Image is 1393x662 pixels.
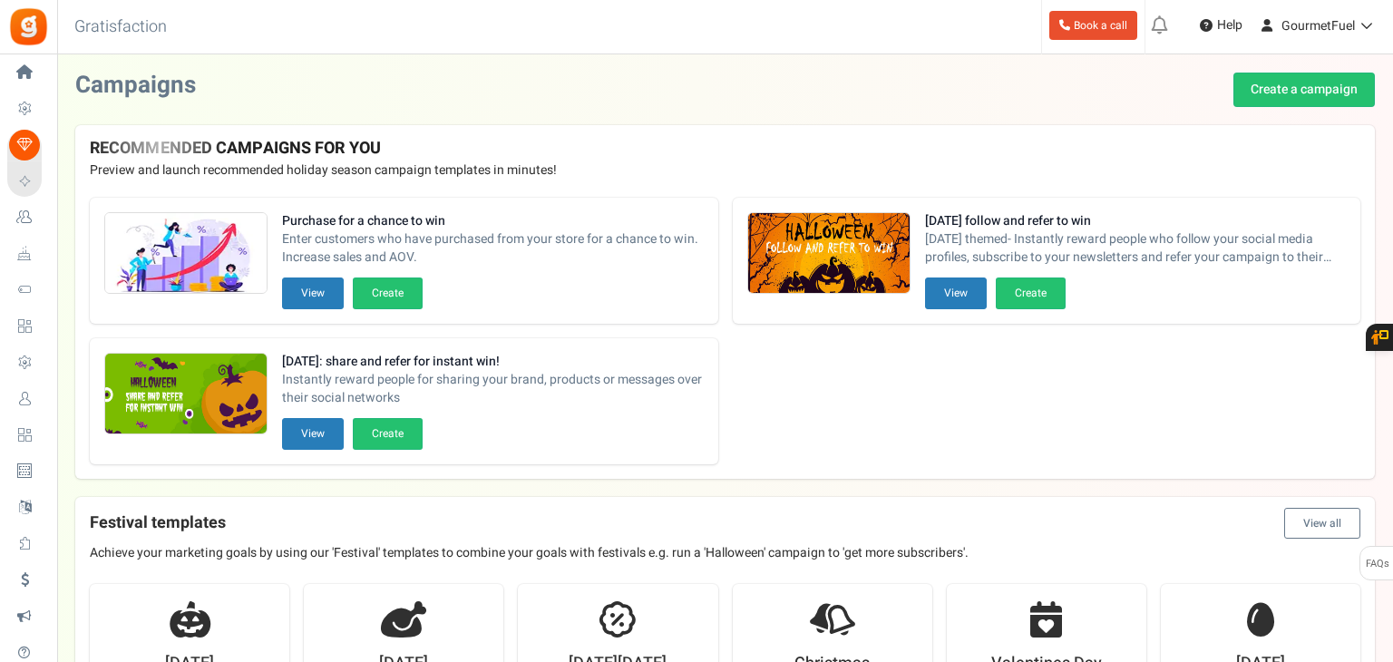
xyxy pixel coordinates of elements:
h2: Campaigns [75,73,196,99]
span: GourmetFuel [1281,16,1355,35]
strong: Purchase for a chance to win [282,212,704,230]
button: Create [353,277,423,309]
h3: Gratisfaction [54,9,187,45]
span: Enter customers who have purchased from your store for a chance to win. Increase sales and AOV. [282,230,704,267]
a: Help [1193,11,1250,40]
button: View [282,277,344,309]
img: Recommended Campaigns [748,213,910,295]
p: Achieve your marketing goals by using our 'Festival' templates to combine your goals with festiva... [90,544,1360,562]
strong: [DATE] follow and refer to win [925,212,1347,230]
span: FAQs [1365,547,1389,581]
img: Recommended Campaigns [105,213,267,295]
h4: RECOMMENDED CAMPAIGNS FOR YOU [90,140,1360,158]
span: Instantly reward people for sharing your brand, products or messages over their social networks [282,371,704,407]
a: Create a campaign [1233,73,1375,107]
button: View [925,277,987,309]
a: Book a call [1049,11,1137,40]
button: Create [996,277,1066,309]
button: Create [353,418,423,450]
span: Help [1213,16,1242,34]
p: Preview and launch recommended holiday season campaign templates in minutes! [90,161,1360,180]
img: Recommended Campaigns [105,354,267,435]
button: View all [1284,508,1360,539]
strong: [DATE]: share and refer for instant win! [282,353,704,371]
img: Gratisfaction [8,6,49,47]
span: [DATE] themed- Instantly reward people who follow your social media profiles, subscribe to your n... [925,230,1347,267]
h4: Festival templates [90,508,1360,539]
button: View [282,418,344,450]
